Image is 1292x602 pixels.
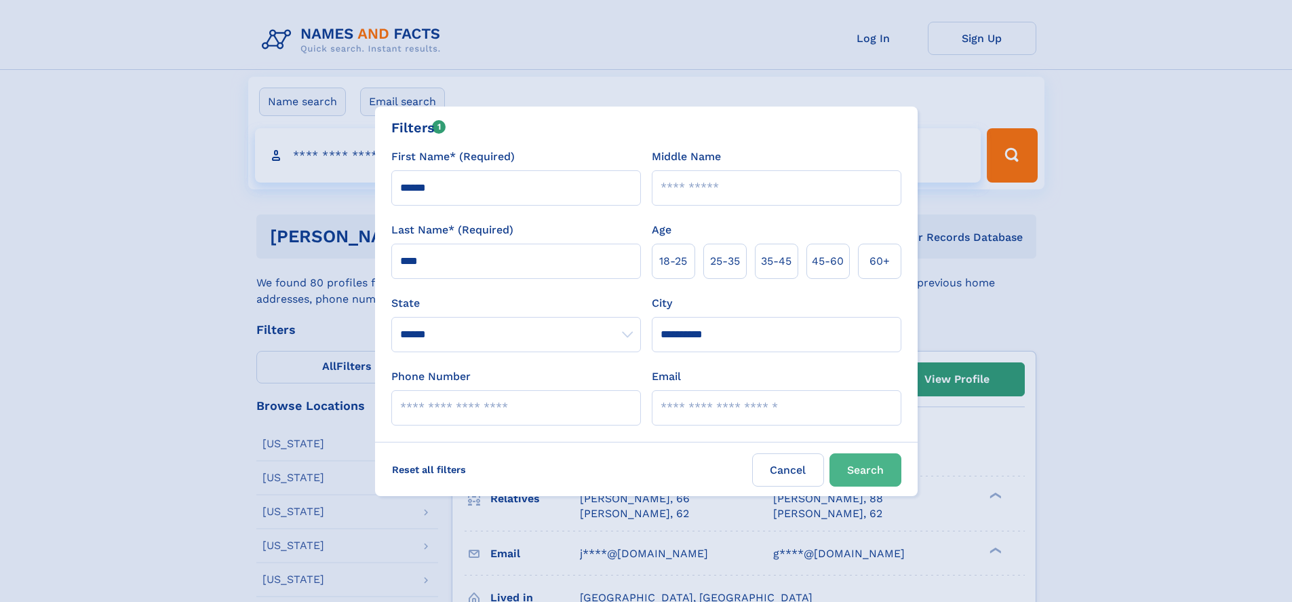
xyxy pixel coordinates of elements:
[659,253,687,269] span: 18‑25
[761,253,791,269] span: 35‑45
[391,295,641,312] label: State
[391,149,515,165] label: First Name* (Required)
[391,369,471,385] label: Phone Number
[391,222,513,238] label: Last Name* (Required)
[752,453,824,487] label: Cancel
[829,453,901,487] button: Search
[710,253,740,269] span: 25‑35
[652,149,721,165] label: Middle Name
[652,222,671,238] label: Age
[383,453,475,486] label: Reset all filters
[652,295,672,312] label: City
[391,117,446,138] div: Filters
[652,369,681,385] label: Email
[869,253,890,269] span: 60+
[812,253,844,269] span: 45‑60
